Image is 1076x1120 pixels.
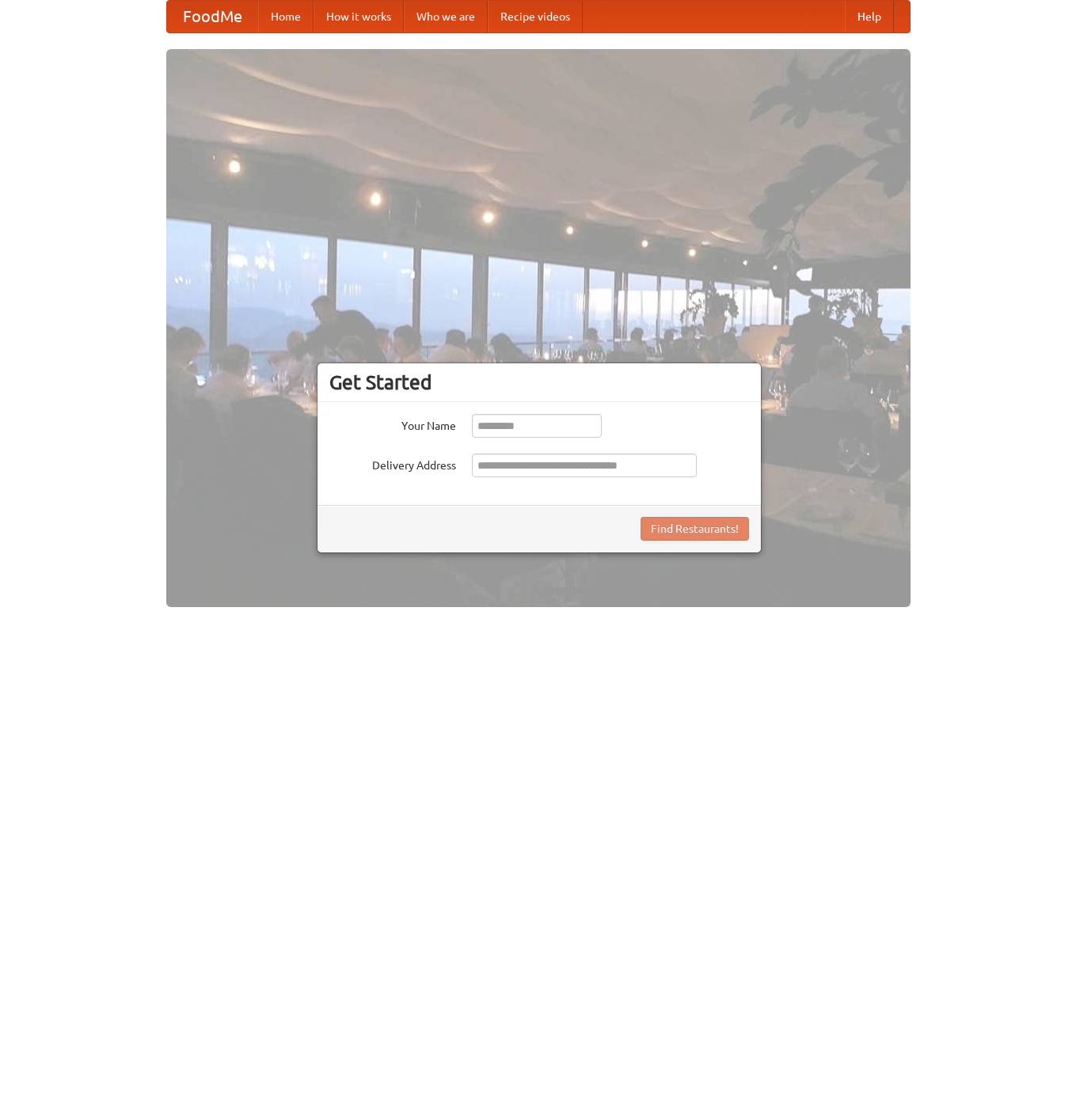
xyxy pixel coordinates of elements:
[488,1,583,32] a: Recipe videos
[258,1,314,32] a: Home
[329,370,749,394] h3: Get Started
[641,517,749,541] button: Find Restaurants!
[404,1,488,32] a: Who we are
[314,1,404,32] a: How it works
[167,1,258,32] a: FoodMe
[329,414,456,434] label: Your Name
[329,454,456,473] label: Delivery Address
[845,1,894,32] a: Help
